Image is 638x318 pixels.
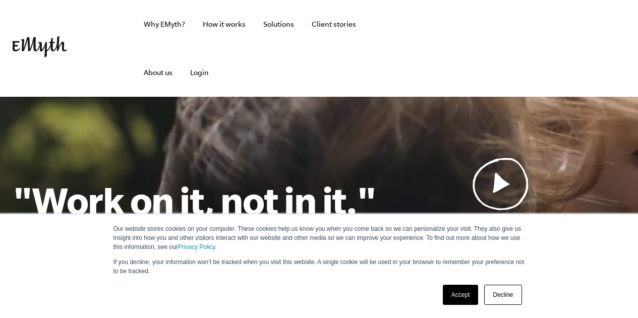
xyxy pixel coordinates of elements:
a: Decline [484,285,521,305]
img: Play Video [473,157,529,210]
iframe: Embedded CTA [409,33,515,65]
iframe: Embedded CTA [520,37,626,59]
a: Privacy Policy [178,243,215,250]
a: Accept [443,285,479,305]
a: See why most businessesdon't work andwhat to do about it [376,157,626,250]
a: About us [136,48,181,97]
p: If you decline, your information won’t be tracked when you visit this website. A single cookie wi... [113,258,525,276]
p: Our website stores cookies on your computer. These cookies help us know you when you come back so... [113,224,525,251]
img: EMyth [12,36,67,57]
h1: "Work on it, not in it." [13,178,376,222]
a: Login [182,48,217,97]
